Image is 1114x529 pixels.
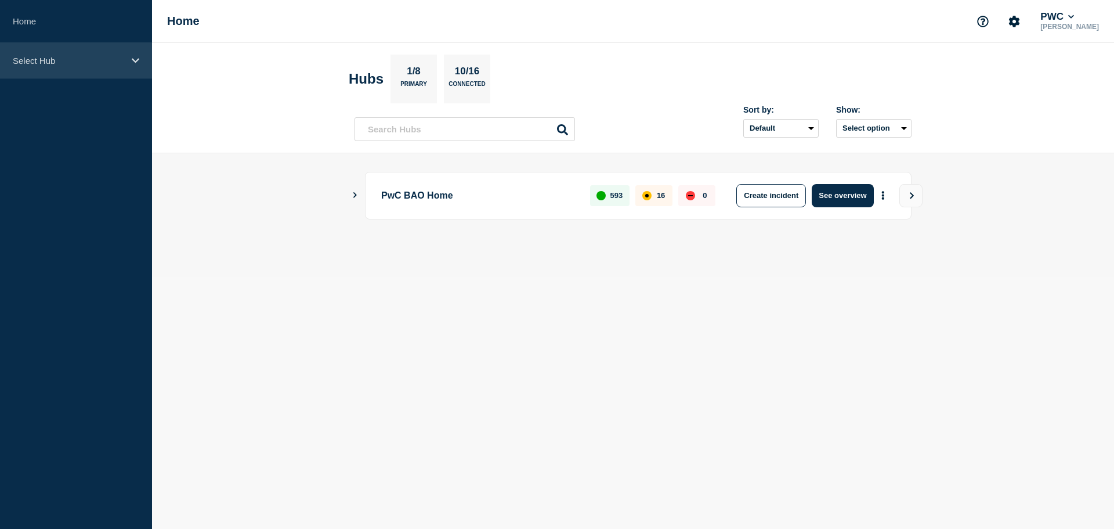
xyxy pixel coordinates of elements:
[899,184,923,207] button: View
[381,184,577,207] p: PwC BAO Home
[449,81,485,93] p: Connected
[352,191,358,200] button: Show Connected Hubs
[400,81,427,93] p: Primary
[836,105,912,114] div: Show:
[743,119,819,138] select: Sort by
[349,71,384,87] h2: Hubs
[450,66,484,81] p: 10/16
[1002,9,1026,34] button: Account settings
[596,191,606,200] div: up
[812,184,873,207] button: See overview
[642,191,652,200] div: affected
[703,191,707,200] p: 0
[657,191,665,200] p: 16
[971,9,995,34] button: Support
[610,191,623,200] p: 593
[836,119,912,138] button: Select option
[167,15,200,28] h1: Home
[403,66,425,81] p: 1/8
[1038,11,1076,23] button: PWC
[876,185,891,206] button: More actions
[743,105,819,114] div: Sort by:
[355,117,575,141] input: Search Hubs
[13,56,124,66] p: Select Hub
[1038,23,1101,31] p: [PERSON_NAME]
[686,191,695,200] div: down
[736,184,806,207] button: Create incident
